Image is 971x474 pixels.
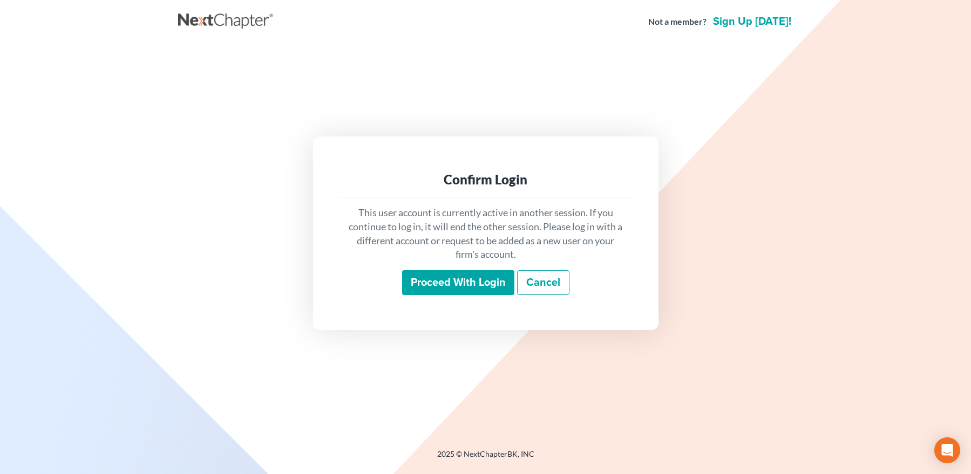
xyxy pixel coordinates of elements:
[517,270,569,295] a: Cancel
[711,16,793,27] a: Sign up [DATE]!
[348,171,624,188] div: Confirm Login
[648,16,707,28] strong: Not a member?
[402,270,514,295] input: Proceed with login
[348,206,624,262] p: This user account is currently active in another session. If you continue to log in, it will end ...
[934,437,960,463] div: Open Intercom Messenger
[178,449,793,468] div: 2025 © NextChapterBK, INC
